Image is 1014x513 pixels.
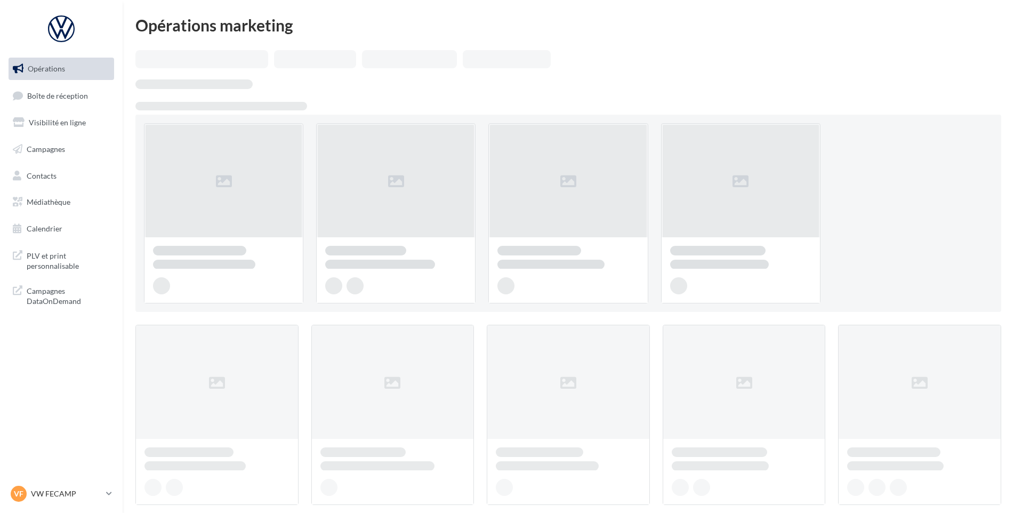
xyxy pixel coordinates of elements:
[6,244,116,276] a: PLV et print personnalisable
[9,484,114,504] a: VF VW FECAMP
[6,165,116,187] a: Contacts
[6,58,116,80] a: Opérations
[27,224,62,233] span: Calendrier
[6,111,116,134] a: Visibilité en ligne
[31,488,102,499] p: VW FECAMP
[27,284,110,307] span: Campagnes DataOnDemand
[29,118,86,127] span: Visibilité en ligne
[6,218,116,240] a: Calendrier
[6,138,116,161] a: Campagnes
[14,488,23,499] span: VF
[27,197,70,206] span: Médiathèque
[27,145,65,154] span: Campagnes
[27,171,57,180] span: Contacts
[27,91,88,100] span: Boîte de réception
[6,84,116,107] a: Boîte de réception
[6,279,116,311] a: Campagnes DataOnDemand
[27,249,110,271] span: PLV et print personnalisable
[6,191,116,213] a: Médiathèque
[135,17,1001,33] div: Opérations marketing
[28,64,65,73] span: Opérations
